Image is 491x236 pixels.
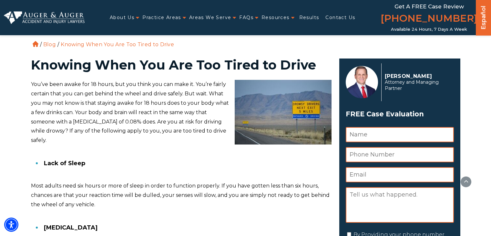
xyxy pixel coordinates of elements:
[142,11,181,24] a: Practice Areas
[346,66,378,98] img: Herbert Auger
[460,176,472,188] button: scroll to up
[235,80,332,145] img: Drowsy Driving Road Sign
[4,218,18,232] div: Accessibility Menu
[33,41,38,47] a: Home
[189,11,231,24] a: Areas We Serve
[110,11,134,24] a: About Us
[346,167,454,182] input: Email
[385,73,450,79] p: [PERSON_NAME]
[31,181,332,209] p: Most adults need six hours or more of sleep in order to function properly. If you have gotten les...
[325,11,355,24] a: Contact Us
[43,41,56,48] a: Blog
[381,11,477,27] a: [PHONE_NUMBER]
[346,127,454,142] input: Name
[4,11,85,24] img: Auger & Auger Accident and Injury Lawyers Logo
[44,160,85,167] strong: Lack of Sleep
[44,224,97,231] strong: [MEDICAL_DATA]
[239,11,253,24] a: FAQs
[261,11,290,24] a: Resources
[299,11,319,24] a: Results
[31,59,332,71] h1: Knowing When You Are Too Tired to Drive
[31,80,332,145] p: You’ve been awake for 18 hours, but you think you can make it. You’re fairly certain that you can...
[391,27,467,32] span: Available 24 Hours, 7 Days a Week
[394,3,464,10] span: Get a FREE Case Review
[59,41,176,48] li: Knowing When You Are Too Tired to Drive
[346,108,454,120] span: FREE Case Evaluation
[385,79,450,91] span: Attorney and Managing Partner
[346,147,454,162] input: Phone Number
